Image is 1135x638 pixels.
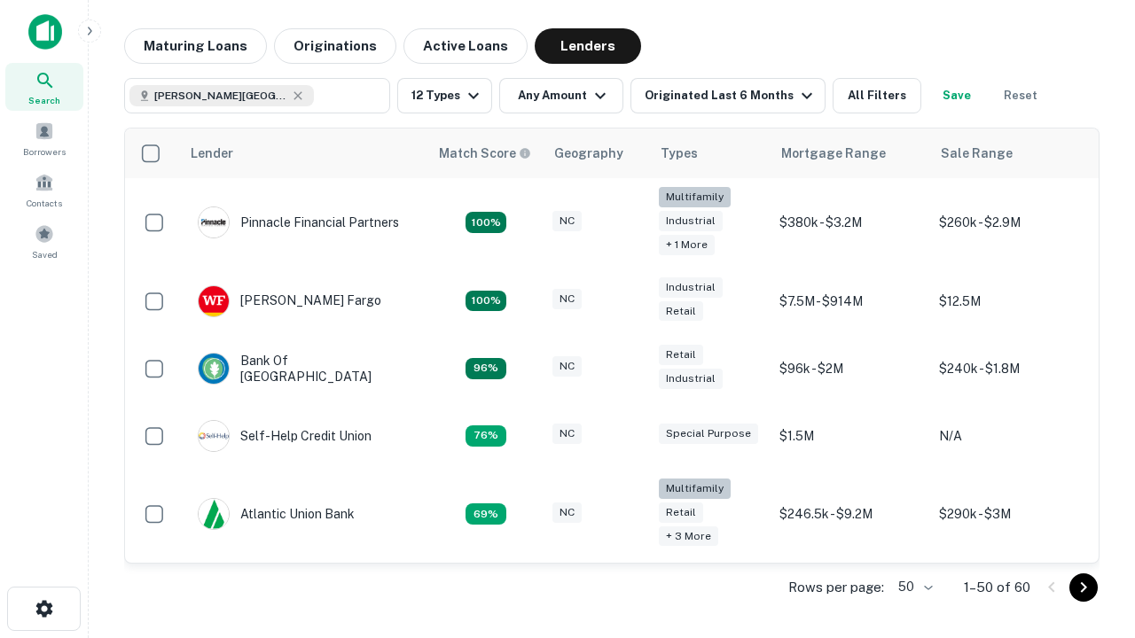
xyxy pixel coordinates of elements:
span: Search [28,93,60,107]
div: NC [552,289,582,309]
td: $96k - $2M [771,335,930,402]
div: Multifamily [659,478,731,499]
img: picture [199,354,229,384]
a: Contacts [5,166,83,214]
div: Industrial [659,211,723,231]
th: Lender [180,128,428,178]
div: NC [552,211,582,231]
iframe: Chat Widget [1046,440,1135,525]
button: Active Loans [403,28,528,64]
button: Lenders [535,28,641,64]
button: Originated Last 6 Months [630,78,826,113]
div: NC [552,356,582,377]
a: Saved [5,217,83,265]
div: Atlantic Union Bank [198,498,355,530]
div: Matching Properties: 10, hasApolloMatch: undefined [466,503,506,525]
div: Matching Properties: 26, hasApolloMatch: undefined [466,212,506,233]
button: Any Amount [499,78,623,113]
div: Types [661,143,698,164]
button: Reset [992,78,1049,113]
div: Pinnacle Financial Partners [198,206,399,238]
div: Mortgage Range [781,143,886,164]
h6: Match Score [439,144,528,163]
button: 12 Types [397,78,492,113]
a: Search [5,63,83,111]
td: $12.5M [930,268,1090,335]
td: N/A [930,402,1090,470]
button: Go to next page [1069,573,1098,602]
div: Matching Properties: 14, hasApolloMatch: undefined [466,358,506,379]
div: Originated Last 6 Months [645,85,818,106]
img: picture [199,286,229,316]
span: [PERSON_NAME][GEOGRAPHIC_DATA], [GEOGRAPHIC_DATA] [154,88,287,104]
td: $7.5M - $914M [771,268,930,335]
div: Bank Of [GEOGRAPHIC_DATA] [198,353,411,385]
button: Save your search to get updates of matches that match your search criteria. [928,78,985,113]
p: Rows per page: [788,577,884,598]
div: + 1 more [659,235,715,255]
th: Sale Range [930,128,1090,178]
td: $290k - $3M [930,470,1090,559]
th: Geography [544,128,650,178]
div: 50 [891,574,935,600]
div: + 3 more [659,526,718,547]
div: Lender [191,143,233,164]
td: $240k - $1.8M [930,335,1090,402]
div: NC [552,424,582,444]
div: Capitalize uses an advanced AI algorithm to match your search with the best lender. The match sco... [439,144,531,163]
div: NC [552,502,582,523]
span: Contacts [27,196,62,210]
div: Self-help Credit Union [198,420,372,452]
td: $1.5M [771,402,930,470]
th: Capitalize uses an advanced AI algorithm to match your search with the best lender. The match sco... [428,128,544,178]
div: Multifamily [659,187,731,207]
div: Special Purpose [659,424,758,444]
td: $246.5k - $9.2M [771,470,930,559]
div: Matching Properties: 15, hasApolloMatch: undefined [466,291,506,312]
div: Retail [659,502,703,523]
span: Saved [32,247,58,261]
div: Geography [554,143,623,164]
p: 1–50 of 60 [964,577,1030,598]
img: picture [199,499,229,529]
span: Borrowers [23,144,66,159]
button: All Filters [833,78,921,113]
div: [PERSON_NAME] Fargo [198,285,381,317]
img: picture [199,421,229,451]
th: Types [650,128,771,178]
th: Mortgage Range [771,128,930,178]
div: Retail [659,345,703,365]
img: capitalize-icon.png [28,14,62,50]
div: Sale Range [941,143,1013,164]
div: Retail [659,301,703,322]
div: Matching Properties: 11, hasApolloMatch: undefined [466,425,506,447]
div: Industrial [659,277,723,298]
button: Originations [274,28,396,64]
td: $260k - $2.9M [930,178,1090,268]
td: $380k - $3.2M [771,178,930,268]
button: Maturing Loans [124,28,267,64]
img: picture [199,207,229,237]
div: Industrial [659,369,723,389]
a: Borrowers [5,114,83,162]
